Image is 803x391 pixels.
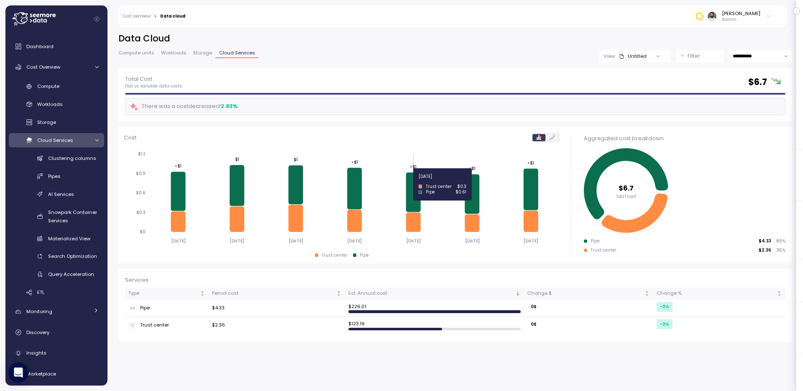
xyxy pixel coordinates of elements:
span: Cost Overview [26,64,60,70]
span: Discovery [26,329,49,336]
tspan: $0 [140,229,146,235]
img: ACg8ocLskjvUhBDgxtSFCRx4ztb74ewwa1VrVEuDBD_Ho1mrTsQB-QE=s96-c [708,12,716,21]
div: Change % [657,290,775,297]
span: Dashboard [26,43,54,50]
h2: $ 6.7 [748,76,767,88]
tspan: [DATE] [524,238,538,244]
p: View: [604,53,616,59]
span: Monitoring [26,308,52,315]
a: Cost overview [123,14,151,18]
span: ETL [37,289,44,296]
div: Type [128,290,198,297]
a: Dashboard [9,38,104,55]
tspan: [DATE] [465,238,479,244]
div: Change $ [527,290,643,297]
tspan: <$1 [410,164,417,170]
div: Pipe [128,304,205,312]
div: There was a cost decrease of [130,102,238,111]
tspan: Total cost [616,194,636,199]
td: $ 123.19 [345,317,524,334]
th: Period costNot sorted [209,288,345,300]
span: Cloud Services [219,51,255,55]
a: Clustering columns [9,151,104,165]
tspan: [DATE] [347,238,362,244]
span: Workloads [161,51,187,55]
p: Admin [722,17,760,23]
div: Data cloud [160,14,185,18]
img: 674ed23b375e5a52cb36cc49.PNG [695,12,704,21]
th: Change %Not sorted [653,288,785,300]
span: Search Optimization [48,253,97,260]
div: 0 $ [527,302,540,311]
tspan: [DATE] [171,238,186,244]
p: $2.36 [759,247,771,253]
a: ETL [9,286,104,299]
span: AI Services [48,191,74,198]
tspan: $1 [235,157,239,162]
span: Marketplace [26,370,56,377]
tspan: $0.3 [136,210,146,215]
a: Snowpark Container Services [9,205,104,227]
span: Clustering columns [48,155,96,162]
tspan: $0.9 [136,171,146,176]
tspan: $6.7 [619,183,634,193]
button: Collapse navigation [92,16,102,22]
div: Aggregated cost breakdown [584,134,785,143]
a: Cost Overview [9,59,104,75]
tspan: $0.6 [136,190,146,196]
div: Trust center [591,247,616,253]
div: Pipe [360,252,369,258]
h2: Data Cloud [118,33,792,45]
div: -3 % [657,302,673,311]
a: AI Services [9,187,104,201]
tspan: $1 [294,157,298,162]
p: Filter [688,52,700,60]
span: Materialized View [48,235,90,242]
div: 2.83 % [221,102,238,111]
div: Period cost [212,290,335,297]
tspan: <$1 [351,159,358,165]
a: Workloads [9,98,104,111]
a: Monitoring [9,304,104,320]
td: $4.33 [209,300,345,317]
a: Cloud Services [9,133,104,147]
span: Compute [37,83,59,90]
a: Storage [9,116,104,129]
tspan: <$1 [175,163,182,169]
p: 35 % [775,247,785,253]
a: Search Optimization [9,250,104,263]
span: Compute units [118,51,154,55]
td: $2.36 [209,317,345,334]
div: Untitled [619,53,647,59]
div: Pipe [591,238,600,244]
span: Cloud Services [37,137,73,144]
p: Cost [124,134,136,142]
div: -3 % [657,319,673,329]
span: Query Acceleration [48,271,94,278]
tspan: [DATE] [406,238,421,244]
span: Storage [37,119,56,126]
button: Filter [676,50,724,62]
tspan: <$1 [469,166,476,171]
span: Snowpark Container Services [48,209,97,224]
div: Sorted descending [515,291,521,296]
div: Trust center [128,321,205,329]
th: Est. Annual costSorted descending [345,288,524,300]
div: Trust center [322,252,348,258]
div: Est. Annual cost [348,290,514,297]
tspan: <$1 [527,160,534,166]
p: $4.33 [759,238,771,244]
a: Pipes [9,169,104,183]
tspan: [DATE] [289,238,303,244]
div: Not sorted [776,291,782,296]
div: Not sorted [336,291,342,296]
div: Open Intercom Messenger [8,363,28,383]
a: Query Acceleration [9,268,104,281]
a: Insights [9,345,104,361]
a: Discovery [9,324,104,341]
p: 65 % [775,238,785,244]
div: > [154,14,157,19]
span: Workloads [37,101,63,108]
p: Total Cost [125,75,182,83]
span: Pipes [48,173,61,180]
